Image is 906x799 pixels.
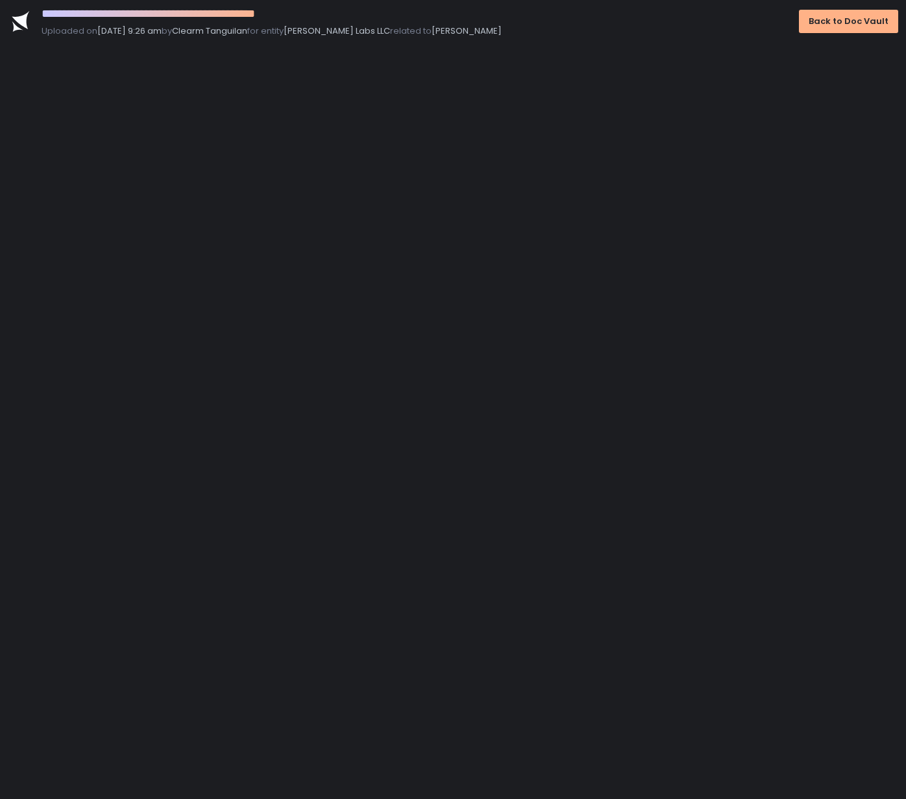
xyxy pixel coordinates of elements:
[799,10,898,33] button: Back to Doc Vault
[247,25,284,37] span: for entity
[390,25,432,37] span: related to
[162,25,172,37] span: by
[809,16,888,27] div: Back to Doc Vault
[172,25,247,37] span: Clearm Tanguilan
[42,25,97,37] span: Uploaded on
[432,25,502,37] span: [PERSON_NAME]
[97,25,162,37] span: [DATE] 9:26 am
[284,25,390,37] span: [PERSON_NAME] Labs LLC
